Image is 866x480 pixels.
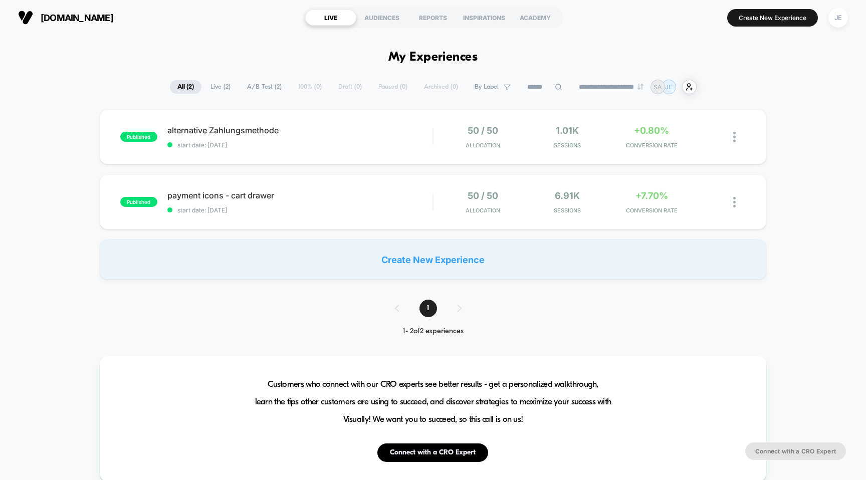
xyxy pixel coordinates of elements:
div: REPORTS [407,10,459,26]
span: [DOMAIN_NAME] [41,13,113,23]
span: All ( 2 ) [170,80,201,94]
button: Create New Experience [727,9,818,27]
div: AUDIENCES [356,10,407,26]
span: published [120,197,157,207]
span: payment icons - cart drawer [167,190,433,200]
div: INSPIRATIONS [459,10,510,26]
h1: My Experiences [388,50,478,65]
span: Sessions [528,207,607,214]
div: Create New Experience [100,239,767,280]
img: close [733,132,736,142]
p: JE [665,83,672,91]
div: JE [828,8,848,28]
img: close [733,197,736,207]
span: CONVERSION RATE [612,142,691,149]
div: 1 - 2 of 2 experiences [385,327,482,336]
span: A/B Test ( 2 ) [240,80,289,94]
button: Connect with a CRO Expert [745,442,846,460]
span: Live ( 2 ) [203,80,238,94]
span: start date: [DATE] [167,141,433,149]
span: 50 / 50 [468,190,498,201]
img: Visually logo [18,10,33,25]
span: 50 / 50 [468,125,498,136]
div: ACADEMY [510,10,561,26]
span: alternative Zahlungsmethode [167,125,433,135]
span: By Label [475,83,499,91]
span: Customers who connect with our CRO experts see better results - get a personalized walkthrough, l... [255,376,611,428]
div: LIVE [305,10,356,26]
p: SA [654,83,662,91]
span: Sessions [528,142,607,149]
button: Connect with a CRO Expert [377,443,488,462]
span: +7.70% [635,190,668,201]
span: CONVERSION RATE [612,207,691,214]
span: start date: [DATE] [167,206,433,214]
span: 1.01k [556,125,579,136]
span: +0.80% [634,125,669,136]
img: end [637,84,643,90]
span: 1 [419,300,437,317]
span: Allocation [466,142,500,149]
span: Allocation [466,207,500,214]
span: 6.91k [555,190,580,201]
span: published [120,132,157,142]
button: [DOMAIN_NAME] [15,10,116,26]
button: JE [825,8,851,28]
